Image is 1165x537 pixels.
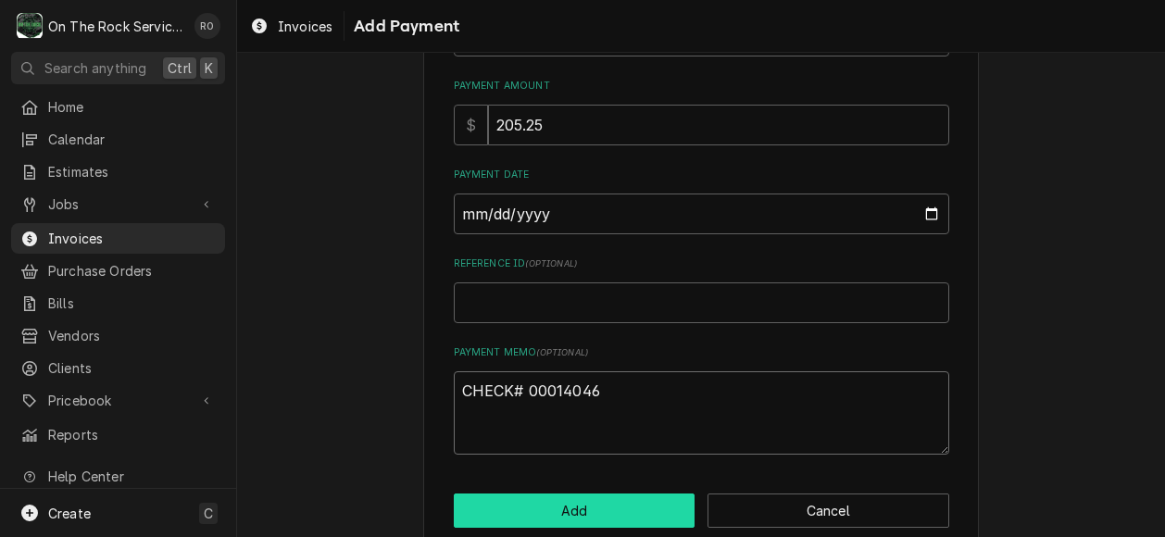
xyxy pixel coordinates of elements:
a: Purchase Orders [11,256,225,286]
a: Invoices [11,223,225,254]
span: Estimates [48,162,216,181]
a: Bills [11,288,225,318]
span: Help Center [48,467,214,486]
button: Add [454,493,695,528]
span: Add Payment [348,14,459,39]
a: Clients [11,353,225,383]
div: Button Group Row [454,493,949,528]
textarea: CHECK# 00014046 [454,371,949,456]
div: Rich Ortega's Avatar [194,13,220,39]
div: Reference ID [454,256,949,322]
span: Bills [48,293,216,313]
div: Payment Amount [454,79,949,144]
span: Purchase Orders [48,261,216,281]
a: Calendar [11,124,225,155]
a: Estimates [11,156,225,187]
span: Search anything [44,58,146,78]
span: C [204,504,213,523]
div: Payment Date [454,168,949,233]
span: Invoices [278,17,332,36]
a: Go to Help Center [11,461,225,492]
button: Cancel [708,493,949,528]
a: Reports [11,419,225,450]
span: Ctrl [168,58,192,78]
div: Payment Memo [454,345,949,455]
a: Go to Pricebook [11,385,225,416]
label: Payment Date [454,168,949,182]
div: $ [454,105,488,145]
span: Invoices [48,229,216,248]
span: Vendors [48,326,216,345]
a: Invoices [243,11,340,42]
a: Home [11,92,225,122]
a: Go to Jobs [11,189,225,219]
label: Payment Amount [454,79,949,94]
span: K [205,58,213,78]
span: Create [48,506,91,521]
div: RO [194,13,220,39]
span: Reports [48,425,216,444]
button: Search anythingCtrlK [11,52,225,84]
label: Payment Memo [454,345,949,360]
span: Clients [48,358,216,378]
label: Reference ID [454,256,949,271]
div: On The Rock Services [48,17,184,36]
a: Vendors [11,320,225,351]
span: ( optional ) [525,258,577,268]
span: Jobs [48,194,188,214]
input: yyyy-mm-dd [454,194,949,234]
div: Button Group [454,493,949,528]
span: Pricebook [48,391,188,410]
span: ( optional ) [536,347,588,357]
div: O [17,13,43,39]
span: Calendar [48,130,216,149]
span: Home [48,97,216,117]
div: On The Rock Services's Avatar [17,13,43,39]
